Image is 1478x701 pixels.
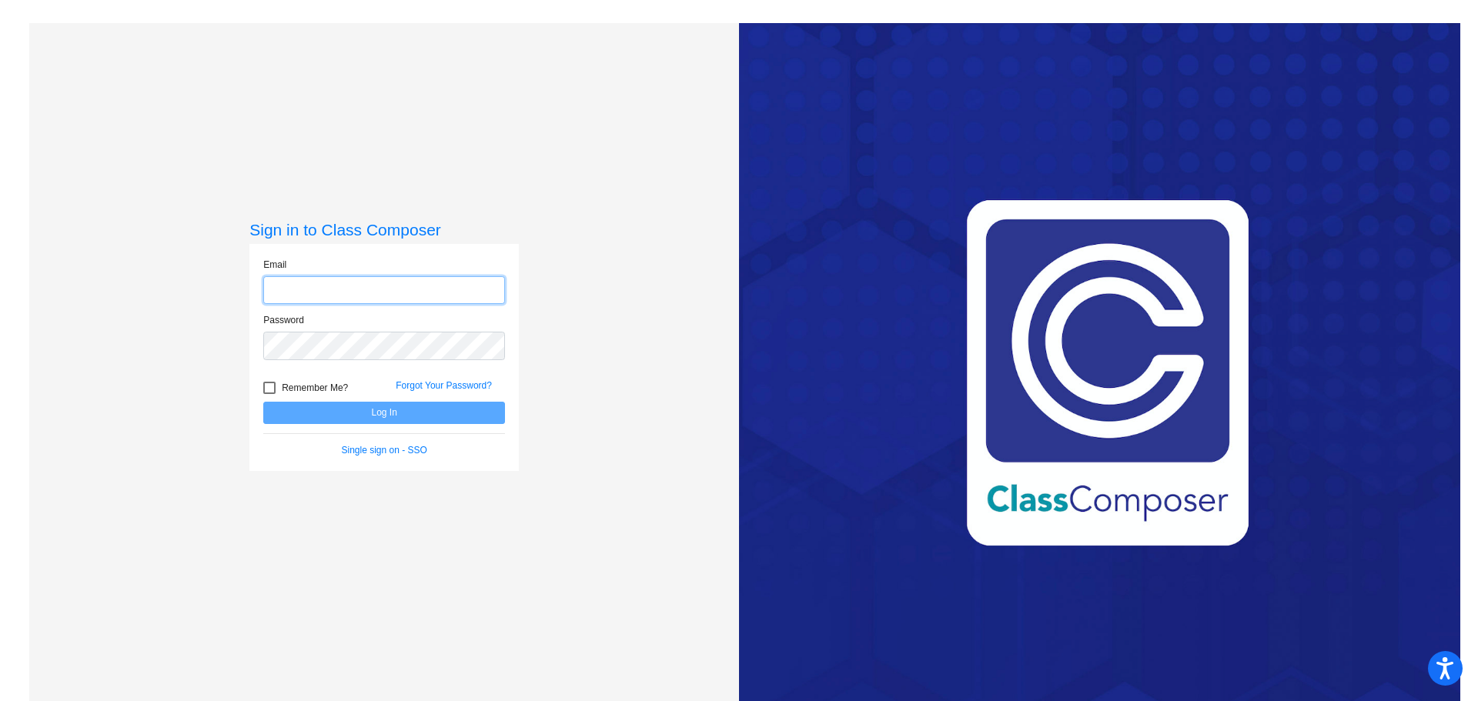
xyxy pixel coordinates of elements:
label: Email [263,258,286,272]
h3: Sign in to Class Composer [249,220,519,239]
span: Remember Me? [282,379,348,397]
button: Log In [263,402,505,424]
a: Single sign on - SSO [342,445,427,456]
label: Password [263,313,304,327]
a: Forgot Your Password? [396,380,492,391]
